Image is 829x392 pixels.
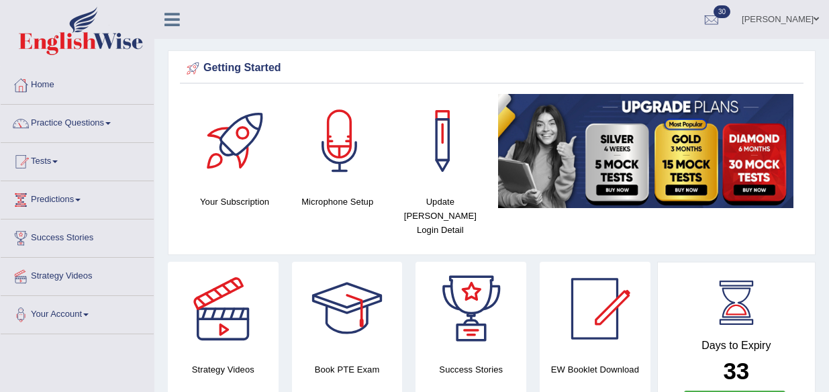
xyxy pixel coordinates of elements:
div: Getting Started [183,58,800,79]
img: small5.jpg [498,94,793,208]
a: Tests [1,143,154,177]
a: Home [1,66,154,100]
a: Strategy Videos [1,258,154,291]
h4: Microphone Setup [293,195,382,209]
a: Practice Questions [1,105,154,138]
h4: Book PTE Exam [292,362,403,377]
h4: Your Subscription [190,195,279,209]
b: 33 [723,358,749,384]
a: Your Account [1,296,154,330]
h4: Strategy Videos [168,362,279,377]
h4: EW Booklet Download [540,362,650,377]
a: Success Stories [1,219,154,253]
span: 30 [714,5,730,18]
h4: Success Stories [416,362,526,377]
h4: Days to Expiry [673,340,800,352]
h4: Update [PERSON_NAME] Login Detail [395,195,485,237]
a: Predictions [1,181,154,215]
